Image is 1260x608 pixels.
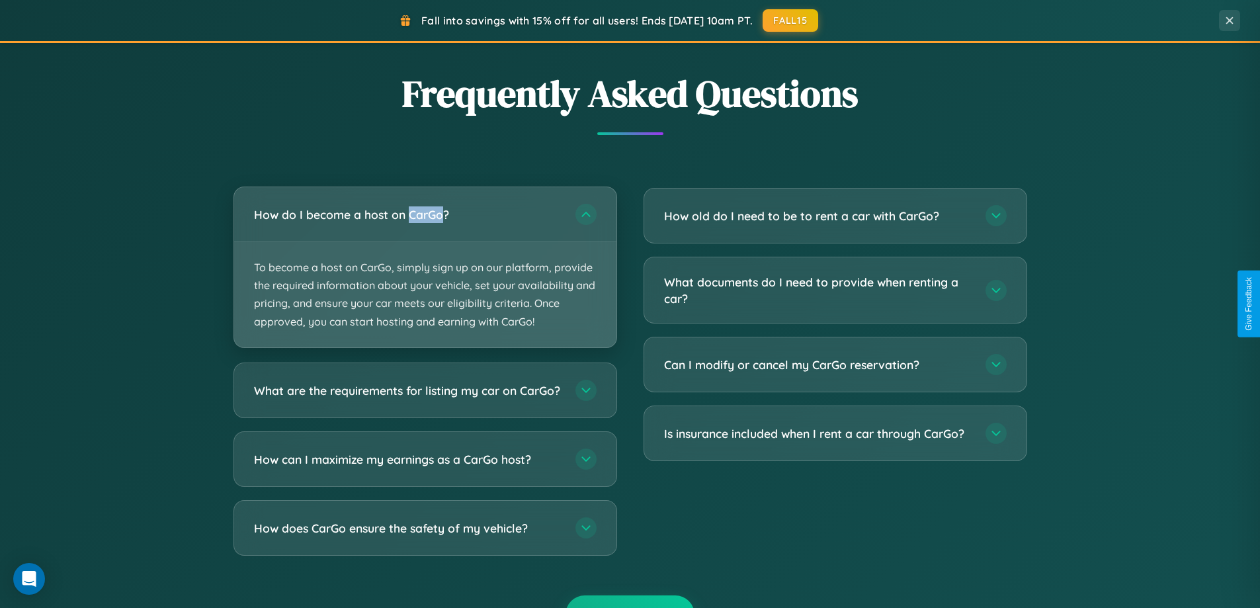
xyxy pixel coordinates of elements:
[664,274,972,306] h3: What documents do I need to provide when renting a car?
[421,14,753,27] span: Fall into savings with 15% off for all users! Ends [DATE] 10am PT.
[1244,277,1253,331] div: Give Feedback
[233,68,1027,119] h2: Frequently Asked Questions
[664,357,972,373] h3: Can I modify or cancel my CarGo reservation?
[763,9,818,32] button: FALL15
[254,206,562,223] h3: How do I become a host on CarGo?
[254,519,562,536] h3: How does CarGo ensure the safety of my vehicle?
[254,382,562,398] h3: What are the requirements for listing my car on CarGo?
[234,242,616,347] p: To become a host on CarGo, simply sign up on our platform, provide the required information about...
[664,208,972,224] h3: How old do I need to be to rent a car with CarGo?
[13,563,45,595] div: Open Intercom Messenger
[664,425,972,442] h3: Is insurance included when I rent a car through CarGo?
[254,451,562,467] h3: How can I maximize my earnings as a CarGo host?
